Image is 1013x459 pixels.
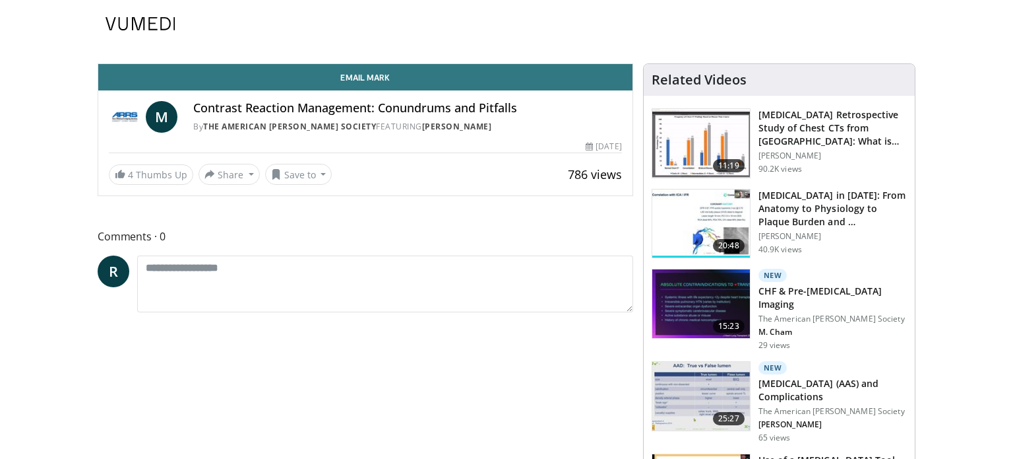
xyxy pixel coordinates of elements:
p: Ferco Berger [758,419,907,430]
h4: Related Videos [652,72,747,88]
span: 25:27 [713,412,745,425]
h3: [MEDICAL_DATA] (AAS) and Complications [758,377,907,404]
a: Email Mark [98,64,632,90]
img: 823da73b-7a00-425d-bb7f-45c8b03b10c3.150x105_q85_crop-smart_upscale.jpg [652,190,750,258]
span: Comments 0 [98,228,633,245]
p: New [758,269,787,282]
p: 90.2K views [758,164,802,174]
button: Share [199,164,260,185]
span: 786 views [568,166,622,182]
p: The American [PERSON_NAME] Society [758,314,907,324]
img: 6a143f31-f1e1-4cea-acc1-48239cf5bf88.150x105_q85_crop-smart_upscale.jpg [652,269,750,338]
p: 65 views [758,433,791,443]
h3: COVID-19 Retrospective Study of Chest CTs from China: What is the Relationship to Duration of Inf... [758,108,907,148]
a: 15:23 New CHF & Pre-[MEDICAL_DATA] Imaging The American [PERSON_NAME] Society M. Cham 29 views [652,269,907,351]
p: The American [PERSON_NAME] Society [758,406,907,417]
div: [DATE] [586,141,621,153]
a: 4 Thumbs Up [109,164,193,185]
p: [PERSON_NAME] [758,151,907,161]
img: The American Roentgen Ray Society [109,101,140,133]
a: R [98,256,129,287]
span: 20:48 [713,239,745,252]
span: 4 [128,168,133,181]
img: c2eb46a3-50d3-446d-a553-a9f8510c7760.150x105_q85_crop-smart_upscale.jpg [652,109,750,178]
p: [PERSON_NAME] [758,231,907,242]
button: Save to [265,164,332,185]
a: [PERSON_NAME] [422,121,492,132]
span: 11:19 [713,159,745,172]
img: VuMedi Logo [106,17,175,30]
p: New [758,361,787,374]
p: 29 views [758,340,791,351]
h4: Contrast Reaction Management: Conundrums and Pitfalls [193,101,622,116]
a: 25:27 New [MEDICAL_DATA] (AAS) and Complications The American [PERSON_NAME] Society [PERSON_NAME]... [652,361,907,443]
h3: Cardiac CT in 2023: From Anatomy to Physiology to Plaque Burden and Prevention [758,189,907,229]
a: 20:48 [MEDICAL_DATA] in [DATE]: From Anatomy to Physiology to Plaque Burden and … [PERSON_NAME] 4... [652,189,907,259]
span: 15:23 [713,320,745,333]
div: By FEATURING [193,121,622,133]
a: The American [PERSON_NAME] Society [203,121,376,132]
p: Matthew Cham [758,327,907,337]
h3: CHF & Pre-[MEDICAL_DATA] Imaging [758,285,907,311]
a: M [146,101,177,133]
a: 11:19 [MEDICAL_DATA] Retrospective Study of Chest CTs from [GEOGRAPHIC_DATA]: What is the Re… [PE... [652,108,907,178]
img: 6ccc95e5-92fb-4556-ac88-59144b238c7c.150x105_q85_crop-smart_upscale.jpg [652,362,750,431]
p: 40.9K views [758,244,802,255]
